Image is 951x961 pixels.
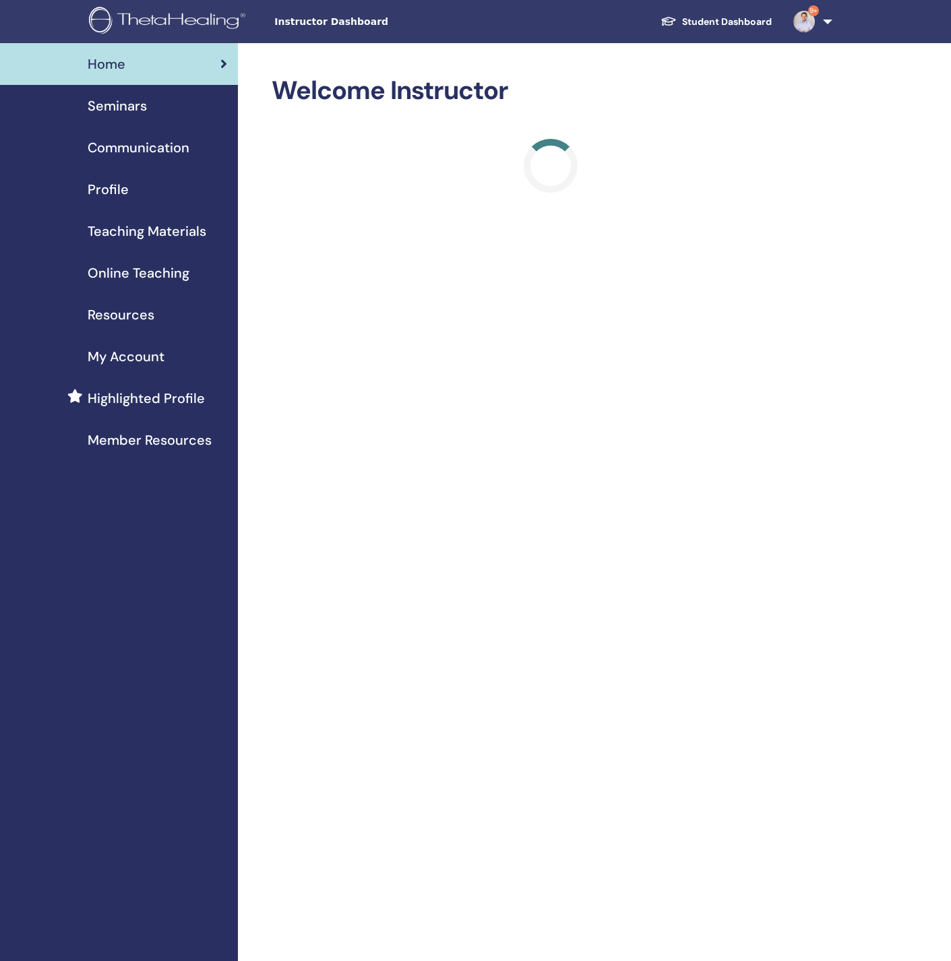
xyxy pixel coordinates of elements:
img: logo.png [89,7,250,37]
span: 9+ [808,5,819,16]
span: Teaching Materials [88,221,206,241]
img: default.jpg [793,11,815,32]
span: Instructor Dashboard [274,15,477,29]
span: Resources [88,305,154,325]
span: Profile [88,179,129,199]
span: Seminars [88,96,147,116]
span: My Account [88,346,164,367]
h2: Welcome Instructor [272,75,830,106]
span: Online Teaching [88,263,189,283]
span: Member Resources [88,430,212,450]
span: Highlighted Profile [88,388,205,408]
span: Communication [88,137,189,158]
a: Student Dashboard [650,9,783,34]
span: Home [88,54,125,74]
img: graduation-cap-white.svg [661,15,677,27]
